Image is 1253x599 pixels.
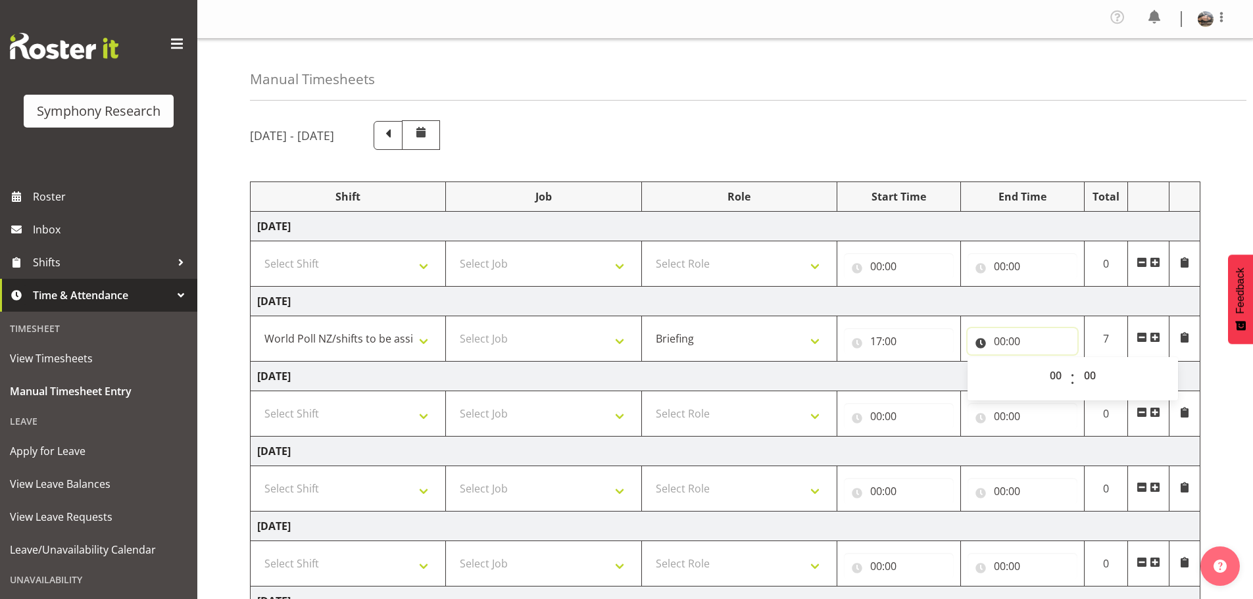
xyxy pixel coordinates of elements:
[251,437,1200,466] td: [DATE]
[1091,189,1121,204] div: Total
[10,348,187,368] span: View Timesheets
[257,189,439,204] div: Shift
[453,189,634,204] div: Job
[251,512,1200,541] td: [DATE]
[3,500,194,533] a: View Leave Requests
[844,328,954,354] input: Click to select...
[33,252,171,272] span: Shifts
[33,285,171,305] span: Time & Attendance
[251,287,1200,316] td: [DATE]
[1084,466,1128,512] td: 0
[968,553,1077,579] input: Click to select...
[844,189,954,204] div: Start Time
[3,435,194,467] a: Apply for Leave
[10,33,118,59] img: Rosterit website logo
[968,403,1077,429] input: Click to select...
[250,128,334,143] h5: [DATE] - [DATE]
[1198,11,1214,27] img: lindsay-holland6d975a4b06d72750adc3751bbfb7dc9f.png
[33,187,191,206] span: Roster
[649,189,830,204] div: Role
[968,478,1077,504] input: Click to select...
[3,533,194,566] a: Leave/Unavailability Calendar
[968,328,1077,354] input: Click to select...
[1084,391,1128,437] td: 0
[10,381,187,401] span: Manual Timesheet Entry
[251,362,1200,391] td: [DATE]
[3,342,194,375] a: View Timesheets
[10,507,187,527] span: View Leave Requests
[1214,560,1227,573] img: help-xxl-2.png
[968,189,1077,204] div: End Time
[1070,362,1075,395] span: :
[1084,241,1128,287] td: 0
[1084,316,1128,362] td: 7
[968,253,1077,279] input: Click to select...
[844,253,954,279] input: Click to select...
[3,467,194,500] a: View Leave Balances
[33,220,191,239] span: Inbox
[1084,541,1128,587] td: 0
[3,408,194,435] div: Leave
[251,212,1200,241] td: [DATE]
[844,553,954,579] input: Click to select...
[844,478,954,504] input: Click to select...
[10,474,187,494] span: View Leave Balances
[37,101,160,121] div: Symphony Research
[1235,268,1246,314] span: Feedback
[250,72,375,87] h4: Manual Timesheets
[10,540,187,560] span: Leave/Unavailability Calendar
[1228,254,1253,344] button: Feedback - Show survey
[844,403,954,429] input: Click to select...
[3,566,194,593] div: Unavailability
[10,441,187,461] span: Apply for Leave
[3,375,194,408] a: Manual Timesheet Entry
[3,315,194,342] div: Timesheet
